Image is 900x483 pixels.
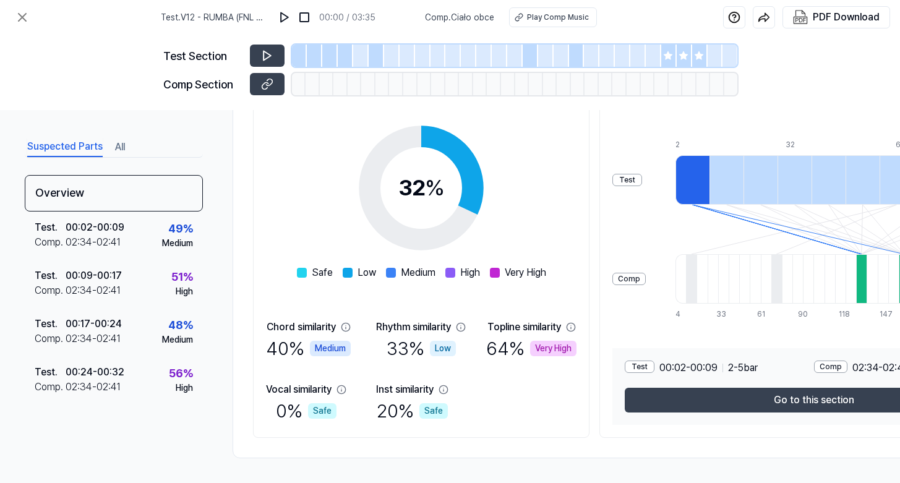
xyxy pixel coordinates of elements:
[376,320,451,335] div: Rhythm similarity
[176,382,193,395] div: High
[486,335,576,362] div: 64 %
[612,174,642,186] div: Test
[35,331,66,346] div: Comp .
[798,309,808,320] div: 90
[163,48,242,64] div: Test Section
[675,139,709,150] div: 2
[728,361,758,375] span: 2 - 5 bar
[728,11,740,24] img: help
[377,397,448,425] div: 20 %
[786,139,820,150] div: 32
[813,9,880,25] div: PDF Download
[460,265,480,280] span: High
[298,11,311,24] img: stop
[171,268,193,285] div: 51 %
[401,265,435,280] span: Medium
[716,309,727,320] div: 33
[425,11,494,24] span: Comp . Ciało obce
[35,380,66,395] div: Comp .
[66,317,122,331] div: 00:17 - 00:24
[115,137,125,157] button: All
[319,11,375,24] div: 00:00 / 03:35
[530,341,576,356] div: Very High
[527,12,589,23] div: Play Comp Music
[66,220,124,235] div: 00:02 - 00:09
[66,283,121,298] div: 02:34 - 02:41
[66,268,122,283] div: 00:09 - 00:17
[278,11,291,24] img: play
[509,7,597,27] button: Play Comp Music
[793,10,808,25] img: PDF Download
[35,283,66,298] div: Comp .
[25,175,203,212] div: Overview
[505,265,546,280] span: Very High
[66,380,121,395] div: 02:34 - 02:41
[66,235,121,250] div: 02:34 - 02:41
[176,285,193,298] div: High
[312,265,333,280] span: Safe
[35,235,66,250] div: Comp .
[308,403,336,419] div: Safe
[66,331,121,346] div: 02:34 - 02:41
[625,361,654,373] div: Test
[358,265,376,280] span: Low
[27,137,103,157] button: Suspected Parts
[168,317,193,333] div: 48 %
[487,320,561,335] div: Topline similarity
[162,237,193,250] div: Medium
[675,309,686,320] div: 4
[659,361,718,375] span: 00:02 - 00:09
[839,309,849,320] div: 118
[425,174,445,201] span: %
[387,335,456,362] div: 33 %
[310,341,351,356] div: Medium
[276,397,336,425] div: 0 %
[398,171,445,205] div: 32
[419,403,448,419] div: Safe
[758,11,770,24] img: share
[376,382,434,397] div: Inst similarity
[162,333,193,346] div: Medium
[267,320,336,335] div: Chord similarity
[163,76,242,93] div: Comp Section
[168,220,193,237] div: 49 %
[757,309,768,320] div: 61
[430,341,456,356] div: Low
[266,382,332,397] div: Vocal similarity
[814,361,847,373] div: Comp
[35,365,66,380] div: Test .
[169,365,193,382] div: 56 %
[266,335,351,362] div: 40 %
[161,11,270,24] span: Test . V12 - RUMBA (FNL MSTR V5) REVISED
[35,268,66,283] div: Test .
[66,365,124,380] div: 00:24 - 00:32
[35,317,66,331] div: Test .
[791,7,882,28] button: PDF Download
[612,273,646,285] div: Comp
[35,220,66,235] div: Test .
[880,309,890,320] div: 147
